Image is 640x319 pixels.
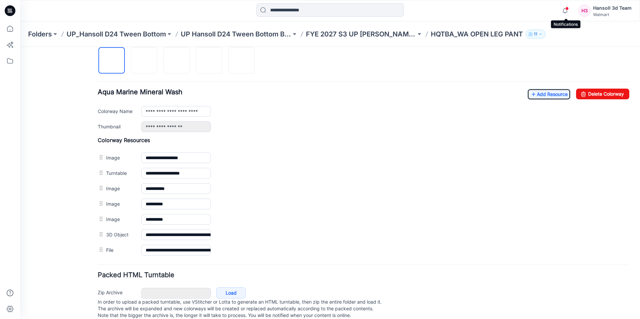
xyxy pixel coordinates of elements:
[28,29,52,39] a: Folders
[431,29,523,39] p: HQTBA_WA OPEN LEG PANT
[86,138,114,145] label: Image
[526,29,546,39] button: 11
[593,12,632,17] div: Walmart
[86,107,114,114] label: Image
[86,153,114,161] label: Image
[196,240,226,252] a: Load
[593,4,632,12] div: Hansoll 3d Team
[534,30,537,38] p: 11
[20,47,640,319] iframe: edit-style
[181,29,291,39] a: UP Hansoll D24 Tween Bottom Board
[86,169,114,176] label: Image
[86,184,114,191] label: 3D Object
[86,122,114,130] label: Turntable
[78,252,609,272] p: In order to upload a packed turntable, use VStitcher or Lotta to generate an HTML turntable, then...
[67,29,166,39] a: UP_Hansoll D24 Tween Bottom
[306,29,416,39] a: FYE 2027 S3 UP [PERSON_NAME] BOTTOM
[578,5,590,17] div: H3
[86,199,114,207] label: File
[78,225,609,231] h4: Packed HTML Turntable
[78,61,114,68] label: Colorway Name
[78,90,609,97] h4: Colorway Resources
[78,242,114,249] label: Zip Archive
[78,76,114,83] label: Thumbnail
